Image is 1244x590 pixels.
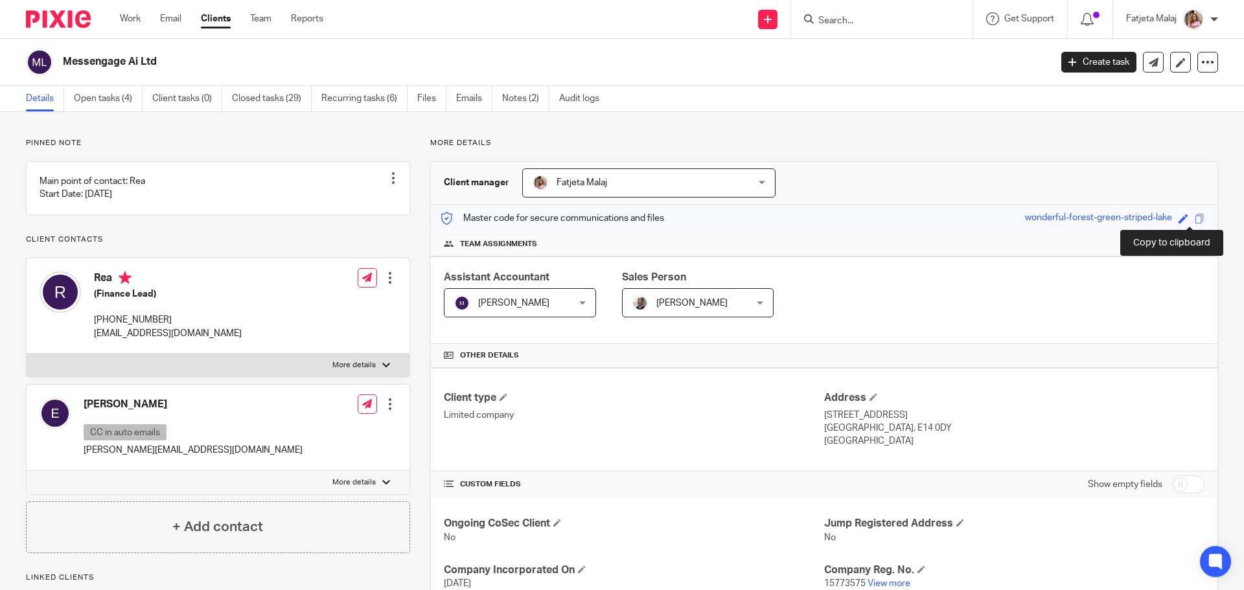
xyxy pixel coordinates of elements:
[94,288,242,301] h5: (Finance Lead)
[1004,14,1054,23] span: Get Support
[417,86,446,111] a: Files
[119,271,132,284] i: Primary
[656,299,728,308] span: [PERSON_NAME]
[40,398,71,429] img: svg%3E
[444,176,509,189] h3: Client manager
[1025,211,1172,226] div: wonderful-forest-green-striped-lake
[1088,478,1162,491] label: Show empty fields
[444,409,824,422] p: Limited company
[1183,9,1204,30] img: MicrosoftTeams-image%20(5).png
[824,517,1204,530] h4: Jump Registered Address
[26,138,410,148] p: Pinned note
[622,272,686,282] span: Sales Person
[478,299,549,308] span: [PERSON_NAME]
[26,49,53,76] img: svg%3E
[84,398,303,411] h4: [PERSON_NAME]
[444,272,549,282] span: Assistant Accountant
[824,422,1204,435] p: [GEOGRAPHIC_DATA], E14 0DY
[444,479,824,490] h4: CUSTOM FIELDS
[868,579,910,588] a: View more
[40,271,81,313] img: svg%3E
[460,350,519,361] span: Other details
[444,391,824,405] h4: Client type
[444,533,455,542] span: No
[84,424,167,440] p: CC in auto emails
[94,327,242,340] p: [EMAIL_ADDRESS][DOMAIN_NAME]
[817,16,934,27] input: Search
[201,12,231,25] a: Clients
[74,86,143,111] a: Open tasks (4)
[26,10,91,28] img: Pixie
[533,175,548,190] img: MicrosoftTeams-image%20(5).png
[120,12,141,25] a: Work
[824,391,1204,405] h4: Address
[824,533,836,542] span: No
[172,517,263,537] h4: + Add contact
[557,178,607,187] span: Fatjeta Malaj
[332,477,376,488] p: More details
[444,563,824,577] h4: Company Incorporated On
[26,86,64,111] a: Details
[321,86,408,111] a: Recurring tasks (6)
[430,138,1218,148] p: More details
[632,295,648,311] img: Matt%20Circle.png
[1126,12,1177,25] p: Fatjeta Malaj
[502,86,549,111] a: Notes (2)
[94,271,242,288] h4: Rea
[94,313,242,326] p: [PHONE_NUMBER]
[454,295,470,311] img: svg%3E
[559,86,609,111] a: Audit logs
[441,212,664,225] p: Master code for secure communications and files
[444,517,824,530] h4: Ongoing CoSec Client
[824,409,1204,422] p: [STREET_ADDRESS]
[824,435,1204,448] p: [GEOGRAPHIC_DATA]
[26,573,410,583] p: Linked clients
[291,12,323,25] a: Reports
[332,360,376,370] p: More details
[824,563,1204,577] h4: Company Reg. No.
[152,86,222,111] a: Client tasks (0)
[232,86,312,111] a: Closed tasks (29)
[250,12,271,25] a: Team
[824,579,866,588] span: 15773575
[444,579,471,588] span: [DATE]
[63,55,846,69] h2: Messengage Ai Ltd
[160,12,181,25] a: Email
[1061,52,1136,73] a: Create task
[84,444,303,457] p: [PERSON_NAME][EMAIL_ADDRESS][DOMAIN_NAME]
[26,234,410,245] p: Client contacts
[460,239,537,249] span: Team assignments
[456,86,492,111] a: Emails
